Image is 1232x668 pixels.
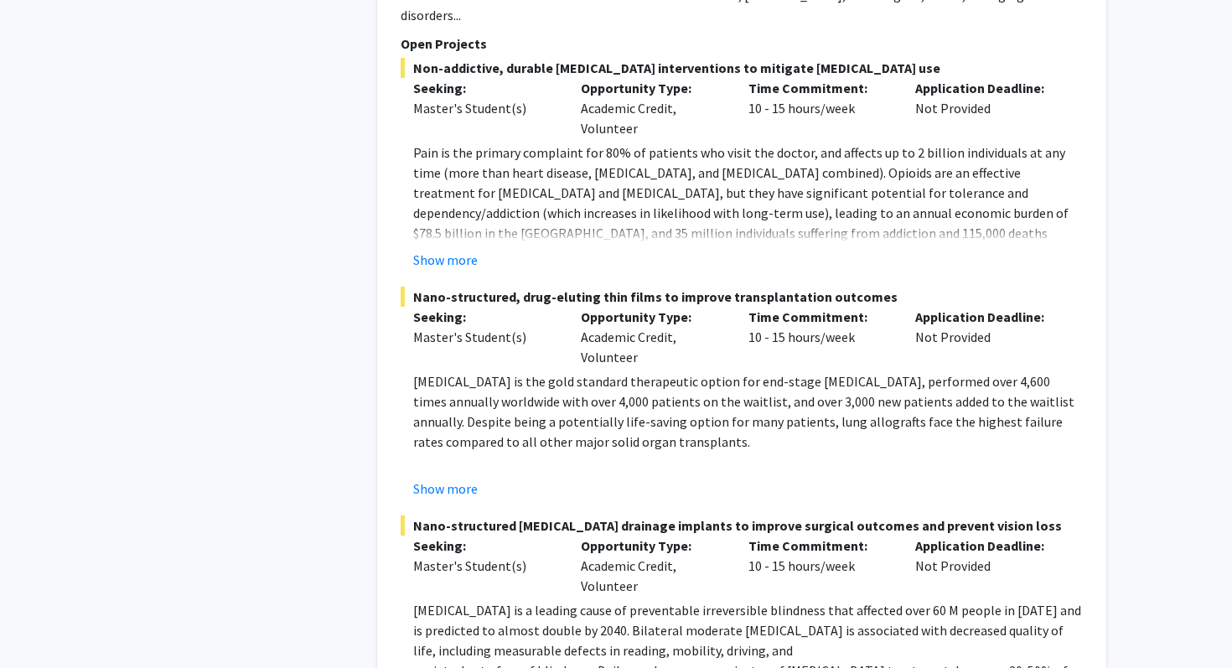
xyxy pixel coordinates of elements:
[903,307,1070,367] div: Not Provided
[13,593,71,655] iframe: Chat
[581,307,723,327] p: Opportunity Type:
[748,536,891,556] p: Time Commitment:
[413,142,1083,283] p: Pain is the primary complaint for 80% of patients who visit the doctor, and affects up to 2 billi...
[401,34,1083,54] p: Open Projects
[748,307,891,327] p: Time Commitment:
[413,536,556,556] p: Seeking:
[568,536,736,596] div: Academic Credit, Volunteer
[401,287,1083,307] span: Nano-structured, drug-eluting thin films to improve transplantation outcomes
[915,78,1058,98] p: Application Deadline:
[413,78,556,98] p: Seeking:
[903,536,1070,596] div: Not Provided
[401,515,1083,536] span: Nano-structured [MEDICAL_DATA] drainage implants to improve surgical outcomes and prevent vision ...
[915,307,1058,327] p: Application Deadline:
[413,371,1083,452] p: [MEDICAL_DATA] is the gold standard therapeutic option for end-stage [MEDICAL_DATA], performed ov...
[736,307,903,367] div: 10 - 15 hours/week
[748,78,891,98] p: Time Commitment:
[581,78,723,98] p: Opportunity Type:
[736,536,903,596] div: 10 - 15 hours/week
[413,327,556,347] div: Master's Student(s)
[568,78,736,138] div: Academic Credit, Volunteer
[915,536,1058,556] p: Application Deadline:
[568,307,736,367] div: Academic Credit, Volunteer
[413,556,556,576] div: Master's Student(s)
[413,479,478,499] button: Show more
[401,58,1083,78] span: Non-addictive, durable [MEDICAL_DATA] interventions to mitigate [MEDICAL_DATA] use
[413,600,1083,660] p: [MEDICAL_DATA] is a leading cause of preventable irreversible blindness that affected over 60 M p...
[413,98,556,118] div: Master's Student(s)
[581,536,723,556] p: Opportunity Type:
[736,78,903,138] div: 10 - 15 hours/week
[413,307,556,327] p: Seeking:
[413,250,478,270] button: Show more
[903,78,1070,138] div: Not Provided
